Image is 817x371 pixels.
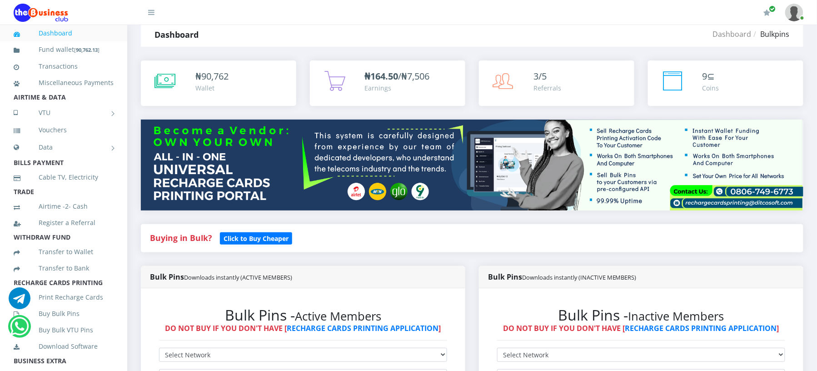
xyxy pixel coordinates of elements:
h2: Bulk Pins - [497,306,785,324]
a: Chat for support [10,322,29,337]
a: Chat for support [9,294,30,309]
div: Earnings [364,83,429,93]
a: Click to Buy Cheaper [220,232,292,243]
div: Referrals [533,83,561,93]
a: RECHARGE CARDS PRINTING APPLICATION [287,323,439,333]
a: Vouchers [14,120,114,140]
small: [ ] [74,46,100,53]
strong: DO NOT BUY IF YOU DON'T HAVE [ ] [165,323,441,333]
small: Downloads instantly (ACTIVE MEMBERS) [184,273,292,281]
a: Transactions [14,56,114,77]
small: Active Members [295,308,381,324]
a: Buy Bulk Pins [14,303,114,324]
div: Wallet [195,83,229,93]
img: User [785,4,803,21]
small: Inactive Members [628,308,724,324]
a: Dashboard [713,29,752,39]
a: ₦164.50/₦7,506 Earnings [310,60,465,106]
strong: Bulk Pins [150,272,292,282]
div: ⊆ [702,70,719,83]
b: 90,762.13 [76,46,98,53]
img: multitenant_rcp.png [141,120,803,211]
i: Renew/Upgrade Subscription [764,9,771,16]
span: 9 [702,70,707,82]
strong: DO NOT BUY IF YOU DON'T HAVE [ ] [503,323,779,333]
a: 3/5 Referrals [479,60,634,106]
a: Transfer to Wallet [14,241,114,262]
a: Airtime -2- Cash [14,196,114,217]
a: ₦90,762 Wallet [141,60,296,106]
li: Bulkpins [752,29,790,40]
div: Coins [702,83,719,93]
a: Miscellaneous Payments [14,72,114,93]
h2: Bulk Pins - [159,306,447,324]
a: Data [14,136,114,159]
strong: Dashboard [154,29,199,40]
a: Fund wallet[90,762.13] [14,39,114,60]
img: Logo [14,4,68,22]
span: /₦7,506 [364,70,429,82]
div: ₦ [195,70,229,83]
b: ₦164.50 [364,70,398,82]
a: Buy Bulk VTU Pins [14,320,114,341]
span: Renew/Upgrade Subscription [769,5,776,12]
a: Cable TV, Electricity [14,167,114,188]
a: Transfer to Bank [14,258,114,279]
strong: Bulk Pins [488,272,637,282]
span: 3/5 [533,70,547,82]
span: 90,762 [201,70,229,82]
a: RECHARGE CARDS PRINTING APPLICATION [625,323,777,333]
a: Register a Referral [14,212,114,233]
a: VTU [14,101,114,124]
a: Download Software [14,336,114,357]
a: Print Recharge Cards [14,287,114,308]
b: Click to Buy Cheaper [224,234,289,243]
a: Dashboard [14,23,114,44]
strong: Buying in Bulk? [150,232,212,243]
small: Downloads instantly (INACTIVE MEMBERS) [522,273,637,281]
